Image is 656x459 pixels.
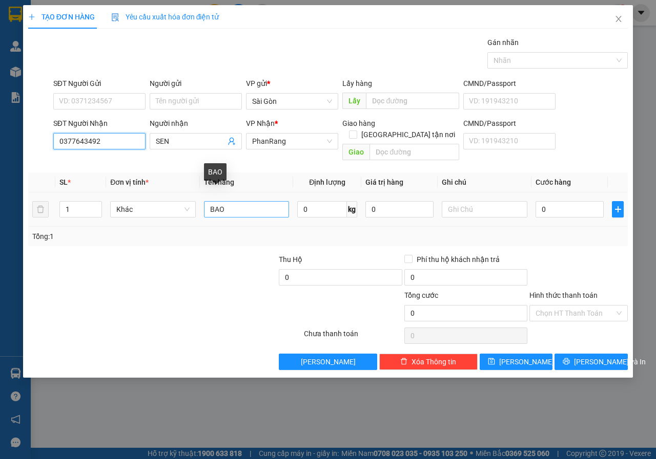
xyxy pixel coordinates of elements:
[366,93,459,109] input: Dọc đường
[614,15,623,23] span: close
[111,13,136,37] img: logo.jpg
[63,15,101,63] b: Gửi khách hàng
[404,291,438,299] span: Tổng cước
[463,118,556,129] div: CMND/Passport
[279,354,377,370] button: [PERSON_NAME]
[365,201,434,217] input: 0
[28,13,95,21] span: TẠO ĐƠN HÀNG
[32,201,49,217] button: delete
[342,119,375,127] span: Giao hàng
[111,13,219,21] span: Yêu cầu xuất hóa đơn điện tử
[413,254,504,265] span: Phí thu hộ khách nhận trả
[59,178,68,186] span: SL
[442,201,527,217] input: Ghi Chú
[612,205,623,213] span: plus
[301,356,356,367] span: [PERSON_NAME]
[612,201,624,217] button: plus
[86,39,141,47] b: [DOMAIN_NAME]
[400,358,407,366] span: delete
[309,178,345,186] span: Định lượng
[412,356,456,367] span: Xóa Thông tin
[563,358,570,366] span: printer
[32,231,254,242] div: Tổng: 1
[347,201,357,217] span: kg
[110,178,149,186] span: Đơn vị tính
[342,79,372,88] span: Lấy hàng
[53,118,146,129] div: SĐT Người Nhận
[529,291,598,299] label: Hình thức thanh toán
[86,49,141,61] li: (c) 2017
[342,93,366,109] span: Lấy
[463,78,556,89] div: CMND/Passport
[204,163,227,181] div: BAO
[252,94,332,109] span: Sài Gòn
[204,201,290,217] input: VD: Bàn, Ghế
[252,134,332,149] span: PhanRang
[487,38,519,47] label: Gán nhãn
[116,202,190,217] span: Khác
[246,119,275,127] span: VP Nhận
[13,66,46,97] b: Thiện Trí
[246,78,338,89] div: VP gửi
[303,328,403,346] div: Chưa thanh toán
[150,78,242,89] div: Người gửi
[480,354,553,370] button: save[PERSON_NAME]
[228,137,236,145] span: user-add
[342,144,370,160] span: Giao
[279,255,302,264] span: Thu Hộ
[28,13,35,20] span: plus
[53,78,146,89] div: SĐT Người Gửi
[574,356,646,367] span: [PERSON_NAME] và In
[488,358,495,366] span: save
[365,178,403,186] span: Giá trị hàng
[604,5,633,34] button: Close
[438,172,531,192] th: Ghi chú
[536,178,571,186] span: Cước hàng
[379,354,478,370] button: deleteXóa Thông tin
[370,144,459,160] input: Dọc đường
[150,118,242,129] div: Người nhận
[357,129,459,140] span: [GEOGRAPHIC_DATA] tận nơi
[499,356,554,367] span: [PERSON_NAME]
[111,13,119,21] img: icon
[555,354,628,370] button: printer[PERSON_NAME] và In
